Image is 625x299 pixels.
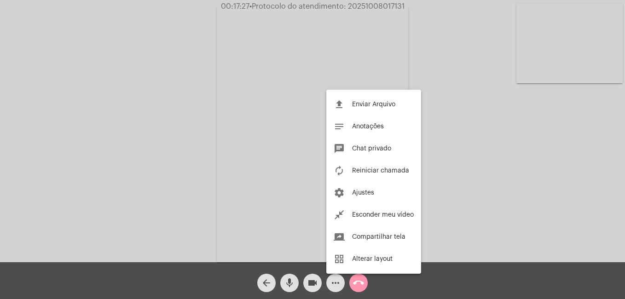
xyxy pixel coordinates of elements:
[334,231,345,242] mat-icon: screen_share
[352,212,414,218] span: Esconder meu vídeo
[352,101,395,108] span: Enviar Arquivo
[334,143,345,154] mat-icon: chat
[352,167,409,174] span: Reiniciar chamada
[352,234,405,240] span: Compartilhar tela
[334,209,345,220] mat-icon: close_fullscreen
[334,99,345,110] mat-icon: file_upload
[352,123,384,130] span: Anotações
[334,187,345,198] mat-icon: settings
[352,190,374,196] span: Ajustes
[334,165,345,176] mat-icon: autorenew
[352,145,391,152] span: Chat privado
[334,253,345,264] mat-icon: grid_view
[352,256,393,262] span: Alterar layout
[334,121,345,132] mat-icon: notes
